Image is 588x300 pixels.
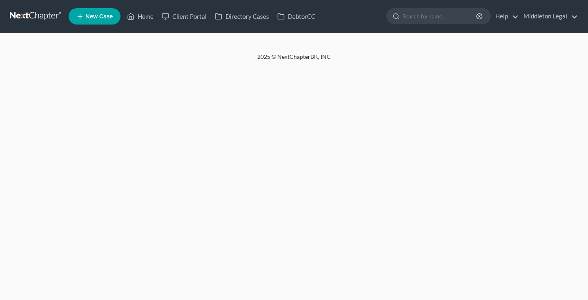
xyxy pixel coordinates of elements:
a: Client Portal [158,9,211,24]
div: 2025 © NextChapterBK, INC [61,53,527,67]
a: Help [491,9,519,24]
input: Search by name... [403,9,477,24]
span: New Case [85,13,113,20]
a: Directory Cases [211,9,273,24]
a: DebtorCC [273,9,319,24]
a: Home [123,9,158,24]
a: Middleton Legal [519,9,578,24]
